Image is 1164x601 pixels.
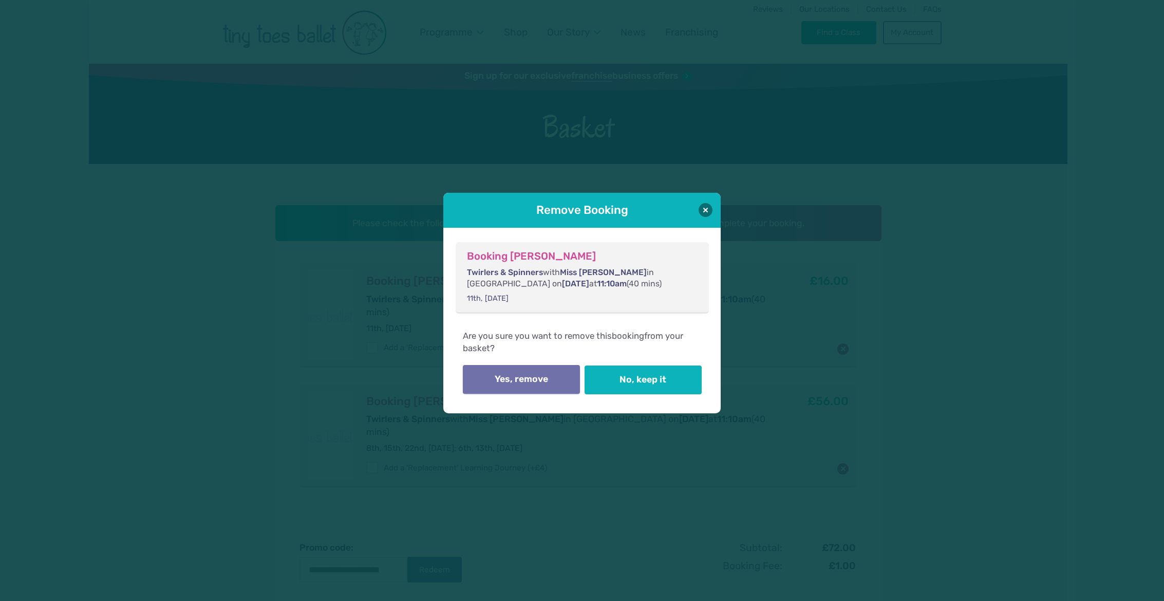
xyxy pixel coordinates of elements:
[585,366,702,394] button: No, keep it
[467,267,698,289] p: with in [GEOGRAPHIC_DATA] on at (40 mins)
[562,279,589,288] span: [DATE]
[463,330,701,365] p: Are you sure you want to remove this from your basket?
[560,267,647,277] span: Miss [PERSON_NAME]
[612,331,644,341] span: booking
[597,279,627,288] span: 11:10am
[467,250,698,263] h3: Booking [PERSON_NAME]
[467,267,543,277] span: Twirlers & Spinners
[467,294,698,304] p: 11th, [DATE]
[472,202,692,218] h1: Remove Booking
[463,365,580,394] button: Yes, remove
